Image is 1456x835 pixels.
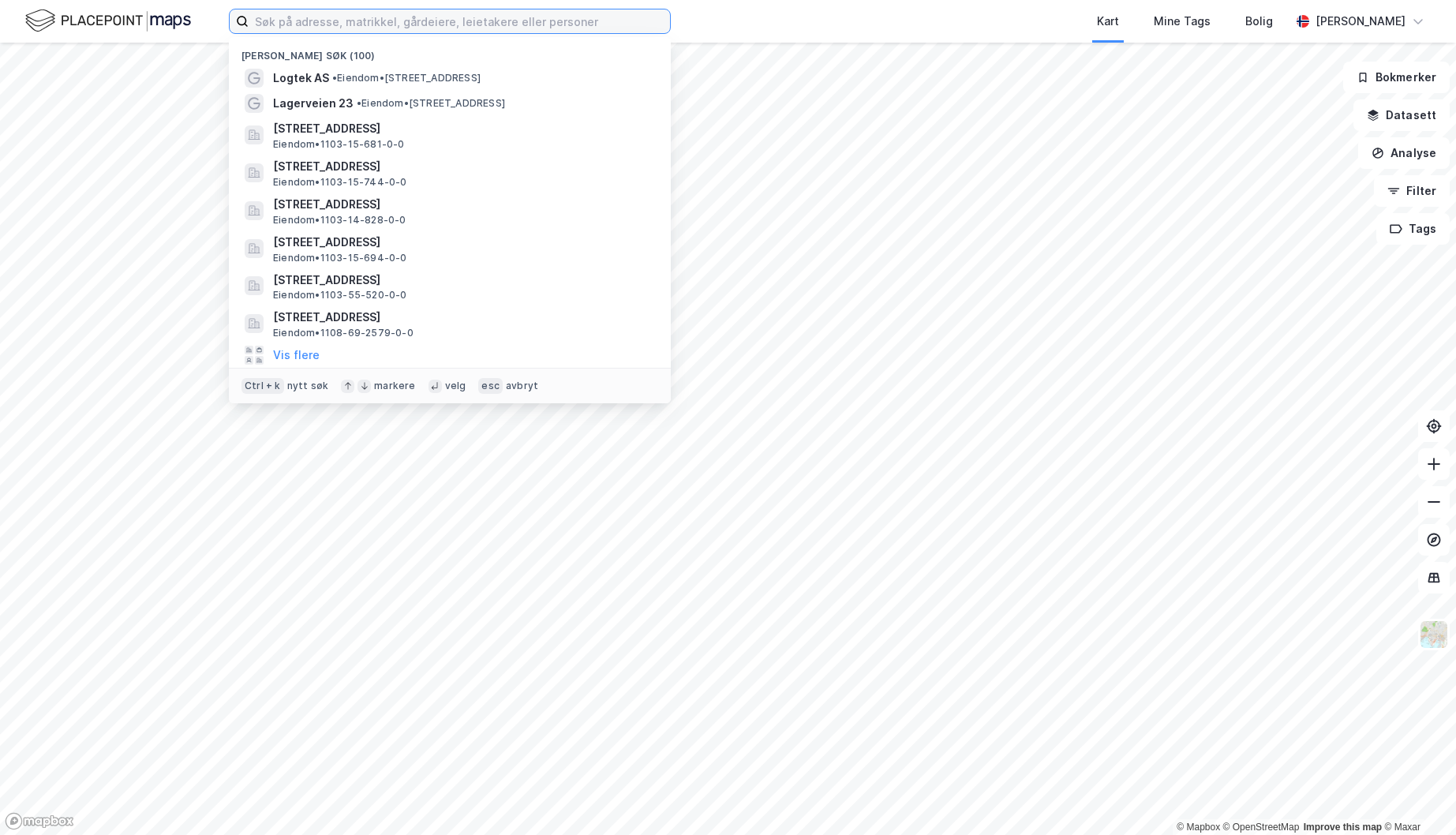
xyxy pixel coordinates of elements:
div: [PERSON_NAME] [1316,12,1405,31]
div: esc [478,378,503,394]
span: Eiendom • 1103-15-744-0-0 [273,176,407,189]
div: nytt søk [287,380,329,392]
div: avbryt [506,380,538,392]
span: [STREET_ADDRESS] [273,308,652,327]
div: Mine Tags [1154,12,1211,31]
img: logo.f888ab2527a4732fd821a326f86c7f29.svg [25,7,191,35]
div: Kontrollprogram for chat [1377,759,1456,835]
span: Eiendom • 1103-14-828-0-0 [273,214,406,227]
span: [STREET_ADDRESS] [273,195,652,214]
input: Søk på adresse, matrikkel, gårdeiere, leietakere eller personer [249,9,670,33]
div: Kart [1097,12,1119,31]
div: [PERSON_NAME] søk (100) [229,37,671,66]
span: • [332,72,337,84]
span: [STREET_ADDRESS] [273,233,652,252]
span: Eiendom • 1103-15-681-0-0 [273,138,405,151]
div: velg [445,380,466,392]
iframe: Chat Widget [1377,759,1456,835]
span: [STREET_ADDRESS] [273,119,652,138]
span: Eiendom • 1108-69-2579-0-0 [273,327,414,339]
span: Eiendom • 1103-15-694-0-0 [273,252,407,264]
span: [STREET_ADDRESS] [273,271,652,290]
span: Eiendom • [STREET_ADDRESS] [332,72,481,84]
div: Ctrl + k [241,378,284,394]
div: Bolig [1245,12,1273,31]
span: Logtek AS [273,69,329,88]
span: Eiendom • 1103-55-520-0-0 [273,289,407,301]
span: • [357,97,361,109]
span: [STREET_ADDRESS] [273,157,652,176]
span: Eiendom • [STREET_ADDRESS] [357,97,505,110]
button: Vis flere [273,346,320,365]
div: markere [374,380,415,392]
span: Lagerveien 23 [273,94,354,113]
